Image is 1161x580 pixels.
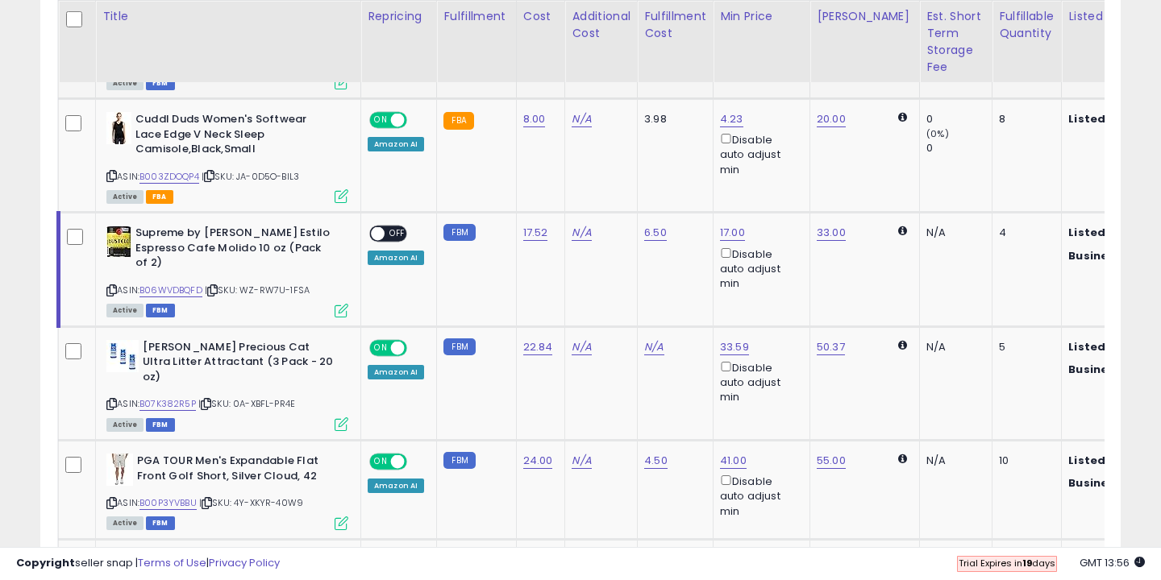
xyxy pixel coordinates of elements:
[209,555,280,570] a: Privacy Policy
[926,454,980,468] div: N/A
[106,304,144,317] span: All listings currently available for purchase on Amazon
[143,340,339,389] b: [PERSON_NAME] Precious Cat Ultra Litter Attractant (3 Pack - 20 oz)
[644,112,701,126] div: 3.98
[137,454,333,487] b: PGA TOUR Men's Expandable Flat Front Golf Short, Silver Cloud, 42
[106,112,131,144] img: 41F2+02QAkL._SL40_.jpg
[926,340,980,354] div: N/A
[572,225,591,241] a: N/A
[146,418,175,432] span: FBM
[926,7,985,75] div: Est. Short Term Storage Fee
[443,224,475,241] small: FBM
[368,478,424,493] div: Amazon AI
[368,7,430,24] div: Repricing
[405,455,431,469] span: OFF
[644,225,667,241] a: 6.50
[106,77,144,90] span: All listings currently available for purchase on Amazon
[1068,248,1157,263] b: Business Price:
[720,472,797,519] div: Disable auto adjust min
[1068,111,1142,126] b: Listed Price:
[572,7,630,41] div: Additional Cost
[368,365,424,379] div: Amazon AI
[405,114,431,127] span: OFF
[443,338,475,355] small: FBM
[443,452,475,469] small: FBM
[999,340,1049,354] div: 5
[720,7,803,24] div: Min Price
[523,111,546,127] a: 8.00
[106,454,348,528] div: ASIN:
[817,339,845,355] a: 50.37
[523,7,559,24] div: Cost
[371,114,391,127] span: ON
[106,13,348,88] div: ASIN:
[102,7,354,24] div: Title
[106,516,144,530] span: All listings currently available for purchase on Amazon
[205,284,310,296] span: | SKU: WZ-RW7U-1FSA
[139,284,202,297] a: B06WVDBQFD
[572,339,591,355] a: N/A
[572,453,591,469] a: N/A
[443,112,473,130] small: FBA
[139,496,197,510] a: B00P3YVBBU
[106,340,348,429] div: ASIN:
[198,397,295,410] span: | SKU: 0A-XBFL-PR4E
[720,130,797,177] div: Disable auto adjust min
[16,556,280,571] div: seller snap | |
[368,137,424,151] div: Amazon AI
[135,226,331,275] b: Supreme by [PERSON_NAME] Estilo Espresso Cafe Molido 10 oz (Pack of 2)
[959,557,1055,570] span: Trial Expires in days
[926,127,949,140] small: (0%)
[720,358,797,405] div: Disable auto adjust min
[199,496,303,509] span: | SKU: 4Y-XKYR-40W9
[572,111,591,127] a: N/A
[720,339,749,355] a: 33.59
[385,227,410,241] span: OFF
[139,397,196,411] a: B07K382R5P
[523,225,548,241] a: 17.52
[817,453,846,469] a: 55.00
[1068,225,1142,240] b: Listed Price:
[644,339,664,355] a: N/A
[999,112,1049,126] div: 8
[106,340,139,372] img: 41dJX5W5qDL._SL40_.jpg
[1080,555,1145,570] span: 2025-08-16 13:56 GMT
[720,453,747,469] a: 41.00
[443,7,509,24] div: Fulfillment
[926,226,980,240] div: N/A
[202,170,299,183] span: | SKU: JA-0D5O-BIL3
[405,341,431,354] span: OFF
[999,226,1049,240] div: 4
[720,245,797,292] div: Disable auto adjust min
[817,111,846,127] a: 20.00
[817,225,846,241] a: 33.00
[106,418,144,432] span: All listings currently available for purchase on Amazon
[1068,475,1157,491] b: Business Price:
[106,226,131,258] img: 51byIvIWj-L._SL40_.jpg
[926,112,992,126] div: 0
[371,341,391,354] span: ON
[146,516,175,530] span: FBM
[146,190,173,204] span: FBA
[146,304,175,317] span: FBM
[106,454,133,486] img: 31mxjaJinRL._SL40_.jpg
[368,251,424,265] div: Amazon AI
[135,112,331,161] b: Cuddl Duds Women's Softwear Lace Edge V Neck Sleep Camisole,Black,Small
[1068,362,1157,377] b: Business Price:
[817,7,913,24] div: [PERSON_NAME]
[999,7,1055,41] div: Fulfillable Quantity
[106,226,348,315] div: ASIN:
[926,141,992,155] div: 0
[523,453,553,469] a: 24.00
[999,454,1049,468] div: 10
[1068,339,1142,354] b: Listed Price:
[1068,453,1142,468] b: Listed Price:
[106,190,144,204] span: All listings currently available for purchase on Amazon
[720,225,745,241] a: 17.00
[644,7,706,41] div: Fulfillment Cost
[146,77,175,90] span: FBM
[16,555,75,570] strong: Copyright
[644,453,668,469] a: 4.50
[106,112,348,201] div: ASIN:
[898,226,907,236] i: Calculated using Dynamic Max Price.
[1022,557,1032,570] b: 19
